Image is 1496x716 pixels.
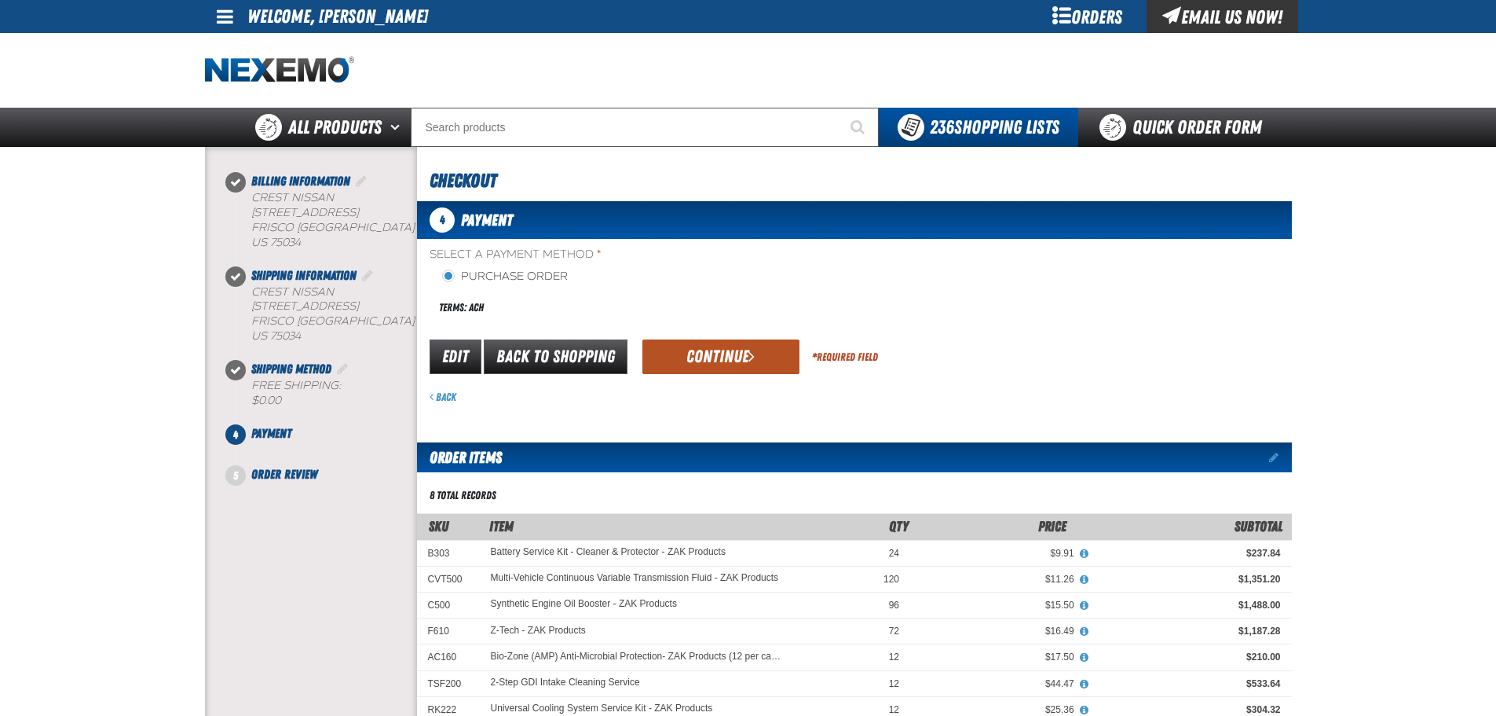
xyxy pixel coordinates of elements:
[270,329,301,343] bdo: 75034
[491,573,779,584] a: Multi-Vehicle Continuous Variable Transmission Fluid - ZAK Products
[430,391,456,403] a: Back
[1269,452,1292,463] a: Edit items
[251,174,350,189] span: Billing Information
[236,266,417,361] li: Shipping Information. Step 2 of 5. Completed
[430,291,854,325] div: Terms: ACH
[442,270,455,282] input: Purchase Order
[236,465,417,484] li: Order Review. Step 5 of 5. Not Completed
[297,221,415,234] span: [GEOGRAPHIC_DATA]
[430,207,455,233] span: 4
[491,652,783,663] a: Bio-Zone (AMP) Anti-Microbial Protection- ZAK Products (12 per case)
[461,211,513,229] span: Payment
[251,236,267,249] span: US
[417,619,480,644] td: F610
[921,703,1074,716] div: $25.36
[270,236,301,249] bdo: 75034
[430,340,481,374] a: Edit
[236,360,417,424] li: Shipping Method. Step 3 of 5. Completed
[1074,599,1095,613] button: View All Prices for Synthetic Engine Oil Booster - ZAK Products
[225,465,246,486] span: 5
[1078,108,1291,147] a: Quick Order Form
[921,625,1074,637] div: $16.49
[1096,599,1281,611] div: $1,488.00
[417,540,480,566] td: B303
[417,442,502,472] h2: Order Items
[642,340,799,374] button: Continue
[883,574,899,585] span: 120
[236,172,417,266] li: Billing Information. Step 1 of 5. Completed
[889,704,899,715] span: 12
[889,518,909,534] span: Qty
[429,518,448,534] a: SKU
[251,379,417,409] div: Free Shipping:
[417,593,480,619] td: C500
[251,285,334,299] span: Crest Nissan
[224,172,417,484] nav: Checkout steps. Current step is Payment. Step 4 of 5
[491,625,586,636] a: Z-Tech - ZAK Products
[411,108,879,147] input: Search
[335,362,350,376] a: Edit Shipping Method
[417,566,480,592] td: CVT500
[1074,573,1095,587] button: View All Prices for Multi-Vehicle Continuous Variable Transmission Fluid - ZAK Products
[491,599,677,610] a: Synthetic Engine Oil Booster - ZAK Products
[297,314,415,328] span: [GEOGRAPHIC_DATA]
[889,626,899,637] span: 72
[430,170,496,192] span: Checkout
[251,426,291,441] span: Payment
[491,677,640,688] a: 2-Step GDI Intake Cleaning Service
[1096,651,1281,663] div: $210.00
[1074,677,1095,692] button: View All Prices for 2-Step GDI Intake Cleaning Service
[889,678,899,689] span: 12
[1038,518,1066,534] span: Price
[1096,547,1281,560] div: $237.84
[251,268,357,283] span: Shipping Information
[385,108,411,147] button: Open All Products pages
[879,108,1078,147] button: You have 236 Shopping Lists. Open to view details
[353,174,369,189] a: Edit Billing Information
[491,703,713,714] a: Universal Cooling System Service Kit - ZAK Products
[1234,518,1282,534] span: Subtotal
[484,340,627,374] a: Back to Shopping
[921,573,1074,586] div: $11.26
[251,362,331,376] span: Shipping Method
[889,548,899,559] span: 24
[921,651,1074,663] div: $17.50
[251,299,359,313] span: [STREET_ADDRESS]
[1096,677,1281,690] div: $533.64
[921,547,1074,560] div: $9.91
[360,268,375,283] a: Edit Shipping Information
[430,488,496,503] div: 8 total records
[442,270,568,285] label: Purchase Order
[839,108,879,147] button: Start Searching
[921,599,1074,611] div: $15.50
[417,670,480,696] td: TSF200
[251,191,334,204] span: Crest Nissan
[251,467,317,482] span: Order Review
[889,600,899,611] span: 96
[1074,625,1095,639] button: View All Prices for Z-Tech - ZAK Products
[288,113,382,141] span: All Products
[491,547,726,558] a: Battery Service Kit - Cleaner & Protector - ZAK Products
[236,424,417,465] li: Payment. Step 4 of 5. Not Completed
[889,652,899,663] span: 12
[205,57,354,84] a: Home
[251,329,267,343] span: US
[1096,573,1281,586] div: $1,351.20
[430,248,854,263] span: Select a Payment Method
[1074,547,1095,561] button: View All Prices for Battery Service Kit - Cleaner & Protector - ZAK Products
[251,314,294,328] span: FRISCO
[921,677,1074,690] div: $44.47
[205,57,354,84] img: Nexemo logo
[812,350,878,365] div: Required Field
[251,394,281,407] strong: $0.00
[1096,625,1281,637] div: $1,187.28
[930,116,1059,138] span: Shopping Lists
[251,206,359,219] span: [STREET_ADDRESS]
[489,518,514,534] span: Item
[417,644,480,670] td: AC160
[1096,703,1281,716] div: $304.32
[251,221,294,234] span: FRISCO
[225,424,246,445] span: 4
[1074,651,1095,665] button: View All Prices for Bio-Zone (AMP) Anti-Microbial Protection- ZAK Products (12 per case)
